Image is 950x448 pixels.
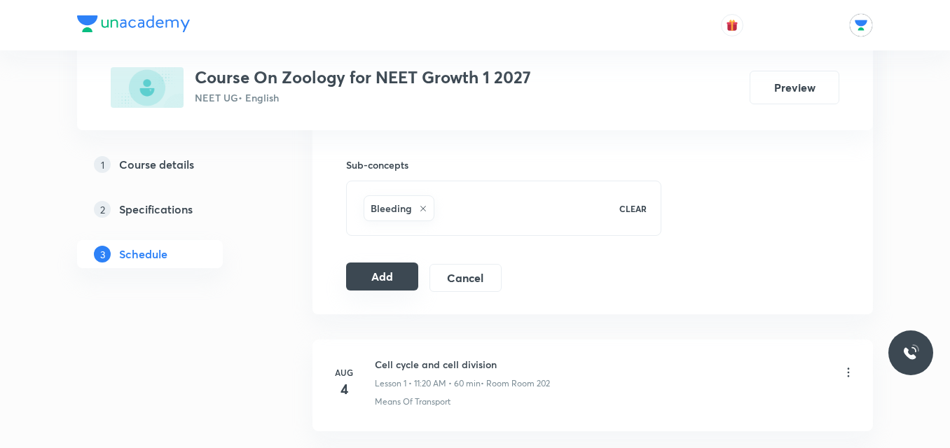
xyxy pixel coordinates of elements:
[429,264,502,292] button: Cancel
[375,395,450,408] p: Means Of Transport
[195,67,531,87] h3: Course On Zoology for NEET Growth 1 2027
[375,357,550,372] h6: Cell cycle and cell division
[119,246,167,262] h5: Schedule
[119,201,193,218] h5: Specifications
[750,71,839,104] button: Preview
[77,150,268,178] a: 1Course details
[375,377,481,390] p: Lesson 1 • 11:20 AM • 60 min
[849,13,873,37] img: Rajan Naman
[902,344,919,361] img: ttu
[330,379,358,400] h4: 4
[619,202,647,215] p: CLEAR
[119,156,194,173] h5: Course details
[77,195,268,223] a: 2Specifications
[371,201,412,216] h6: Bleeding
[77,15,190,32] img: Company Logo
[94,246,111,262] p: 3
[94,156,111,173] p: 1
[94,201,111,218] p: 2
[346,262,418,290] button: Add
[330,366,358,379] h6: Aug
[721,14,743,36] button: avatar
[77,15,190,36] a: Company Logo
[726,19,738,31] img: avatar
[481,377,550,390] p: • Room Room 202
[111,67,184,108] img: 03FE5CFE-730A-444F-833A-F5FCAE5ED21F_plus.png
[195,90,531,105] p: NEET UG • English
[346,157,661,172] h6: Sub-concepts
